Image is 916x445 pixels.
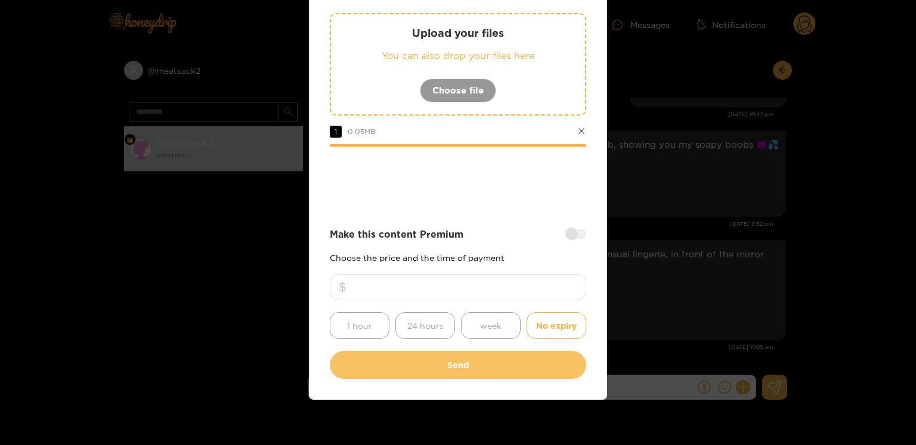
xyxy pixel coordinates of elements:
[407,319,444,332] span: 24 hours
[330,228,463,241] strong: Make this content Premium
[480,319,502,332] span: week
[347,319,372,332] span: 1 hour
[348,127,376,135] span: 0.05 MB
[330,312,389,339] button: 1 hour
[330,351,586,379] button: Send
[330,126,342,138] span: 1
[355,49,561,63] p: You can also drop your files here
[395,312,455,339] button: 24 hours
[420,79,496,102] button: Choose file
[355,26,561,40] p: Upload your files
[527,312,586,339] button: No expiry
[536,319,577,332] span: No expiry
[330,253,586,262] p: Choose the price and the time of payment
[461,312,521,339] button: week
